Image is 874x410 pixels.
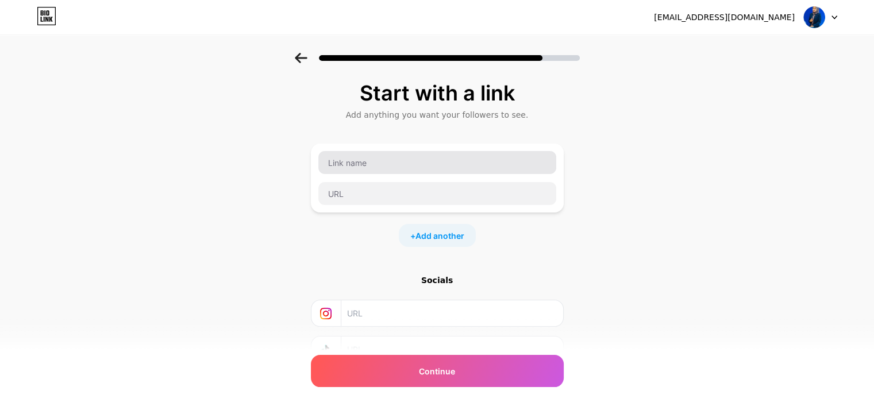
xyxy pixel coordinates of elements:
span: Add another [415,230,464,242]
img: aishahisa [803,6,825,28]
div: Socials [311,274,564,286]
input: URL [347,300,556,326]
div: [EMAIL_ADDRESS][DOMAIN_NAME] [654,11,795,24]
span: Continue [419,365,455,377]
div: + [399,224,476,247]
input: Link name [318,151,556,174]
input: URL [318,182,556,205]
div: Add anything you want your followers to see. [317,109,558,121]
input: URL [347,336,556,362]
div: Start with a link [317,82,558,105]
